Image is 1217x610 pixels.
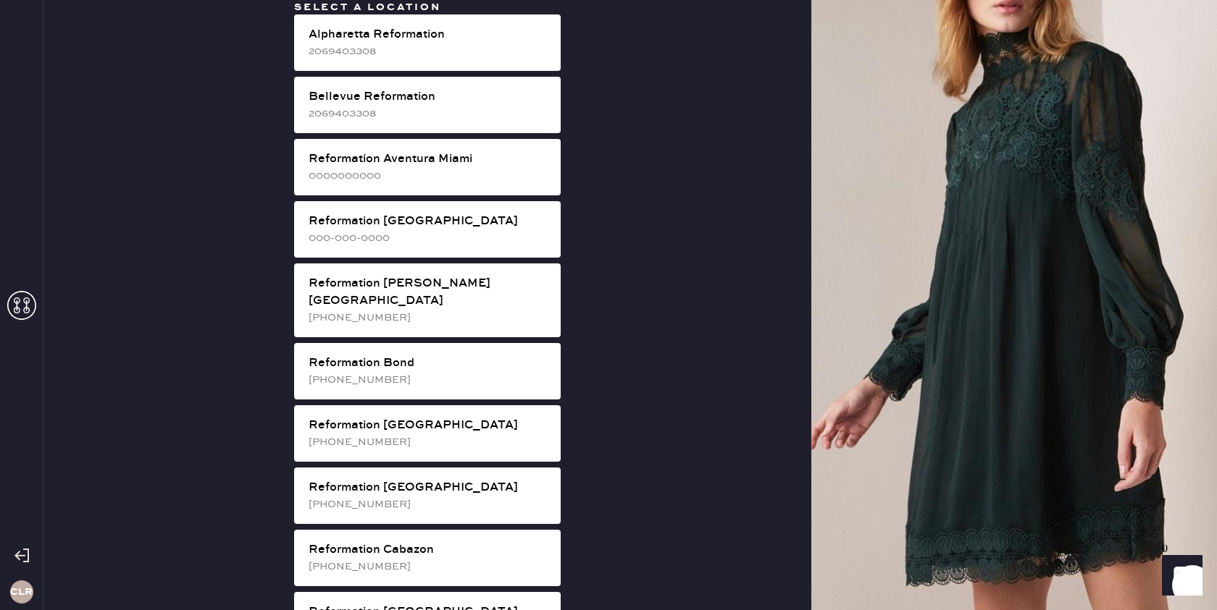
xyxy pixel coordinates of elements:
[309,479,549,496] div: Reformation [GEOGRAPHIC_DATA]
[132,263,1114,282] td: Basic Sleeved Dress - Reformation - Arella Linen Dress [PERSON_NAME] Stripe - Size: 6
[309,88,549,106] div: Bellevue Reformation
[46,488,1168,505] div: Orders In Shipment :
[132,245,1114,263] th: Description
[46,114,1168,132] div: Order # 82282
[309,434,549,450] div: [PHONE_NUMBER]
[585,334,629,378] img: logo
[309,417,549,434] div: Reformation [GEOGRAPHIC_DATA]
[309,106,549,122] div: 2069403308
[46,171,1168,223] div: # 88878 [PERSON_NAME] [PERSON_NAME] [PERSON_NAME][EMAIL_ADDRESS][PERSON_NAME][DOMAIN_NAME]
[309,496,549,512] div: [PHONE_NUMBER]
[471,531,887,550] td: [PERSON_NAME]
[46,512,206,531] th: ID
[46,449,1168,466] div: Reformation Customer Love
[46,245,132,263] th: ID
[471,512,887,531] th: Customer
[46,414,1168,431] div: Shipment Summary
[206,531,471,550] td: [DATE]
[46,431,1168,449] div: Shipment #106702
[309,26,549,43] div: Alpharetta Reformation
[309,43,549,59] div: 2069403308
[553,568,661,580] img: logo
[309,372,549,388] div: [PHONE_NUMBER]
[1114,263,1168,282] td: 1
[887,512,1168,531] th: # Garments
[46,531,206,550] td: 82282
[309,310,549,326] div: [PHONE_NUMBER]
[309,355,549,372] div: Reformation Bond
[887,531,1168,550] td: 1
[1148,545,1210,607] iframe: Front Chat
[553,286,661,297] img: Logo
[46,97,1168,114] div: Packing slip
[309,275,549,310] div: Reformation [PERSON_NAME][GEOGRAPHIC_DATA]
[309,151,549,168] div: Reformation Aventura Miami
[309,213,549,230] div: Reformation [GEOGRAPHIC_DATA]
[10,587,33,597] h3: CLR
[309,559,549,575] div: [PHONE_NUMBER]
[309,541,549,559] div: Reformation Cabazon
[585,17,629,61] img: logo
[46,153,1168,171] div: Customer information
[46,263,132,282] td: 933533
[309,168,549,184] div: 0000000000
[1114,245,1168,263] th: QTY
[206,512,471,531] th: Order Date
[294,1,441,14] span: Select a location
[309,230,549,246] div: 000-000-0000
